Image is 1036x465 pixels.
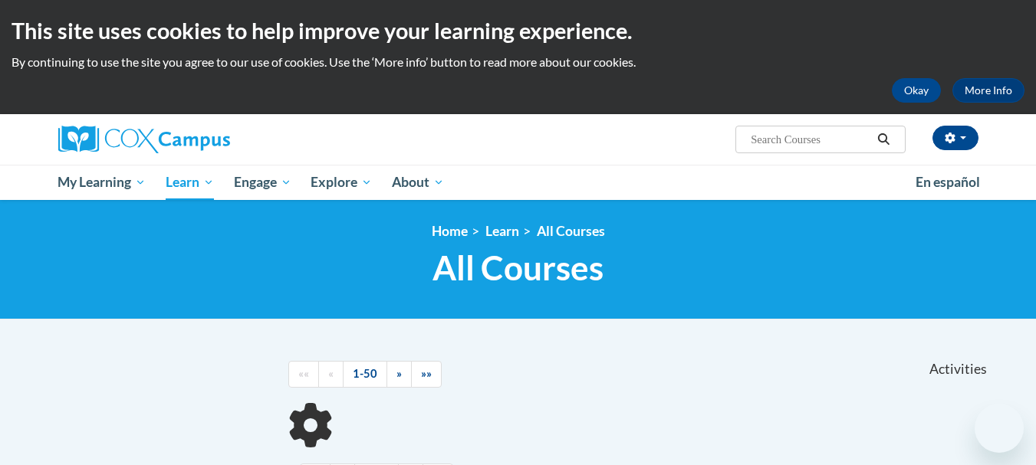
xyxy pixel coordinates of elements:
a: 1-50 [343,361,387,388]
a: Previous [318,361,344,388]
a: Cox Campus [58,126,350,153]
a: Learn [156,165,224,200]
a: End [411,361,442,388]
iframe: Button to launch messaging window [975,404,1024,453]
span: «« [298,367,309,380]
span: En español [916,174,980,190]
span: »» [421,367,432,380]
span: My Learning [58,173,146,192]
div: Main menu [35,165,1001,200]
span: About [392,173,444,192]
span: Learn [166,173,214,192]
button: Search [872,130,895,149]
a: Learn [485,223,519,239]
a: En español [906,166,990,198]
a: Begining [288,361,319,388]
span: All Courses [432,247,604,288]
img: Cox Campus [58,126,230,153]
span: Activities [929,361,987,378]
h2: This site uses cookies to help improve your learning experience. [12,15,1024,46]
button: Okay [892,78,941,103]
a: Home [432,223,468,239]
p: By continuing to use the site you agree to our use of cookies. Use the ‘More info’ button to read... [12,54,1024,70]
a: Engage [224,165,301,200]
input: Search Courses [749,130,872,149]
a: Explore [301,165,382,200]
button: Account Settings [932,126,978,150]
span: » [396,367,402,380]
a: My Learning [48,165,156,200]
a: Next [386,361,412,388]
a: More Info [952,78,1024,103]
span: Engage [234,173,291,192]
a: About [382,165,454,200]
span: Explore [311,173,372,192]
a: All Courses [537,223,605,239]
span: « [328,367,334,380]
